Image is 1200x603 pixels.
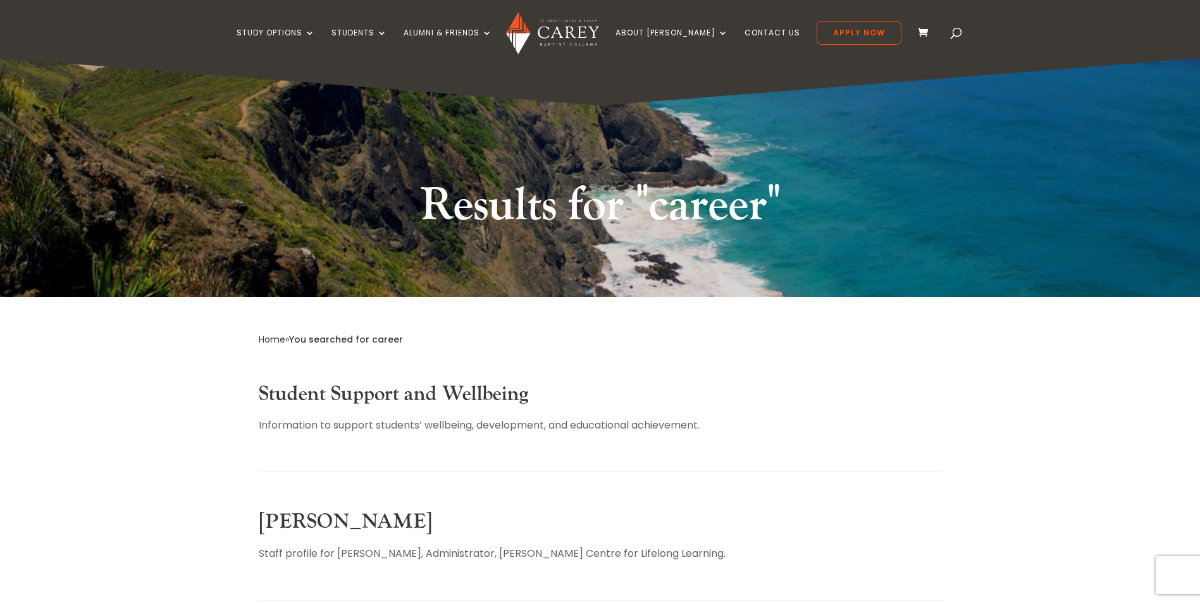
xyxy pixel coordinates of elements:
a: Apply Now [817,21,901,45]
a: Home [259,333,285,346]
img: Carey Baptist College [506,12,599,54]
a: Student Support and Wellbeing [259,381,528,407]
a: Students [331,28,387,58]
h1: Results for "career" [363,176,838,242]
a: About [PERSON_NAME] [615,28,728,58]
p: Information to support students’ wellbeing, development, and educational achievement. [259,417,942,434]
a: Contact Us [745,28,800,58]
a: [PERSON_NAME] [259,509,432,535]
p: Staff profile for [PERSON_NAME], Administrator, [PERSON_NAME] Centre for Lifelong Learning. [259,545,942,562]
a: Alumni & Friends [404,28,492,58]
a: Study Options [237,28,315,58]
span: » [259,333,403,346]
span: You searched for career [289,333,403,346]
